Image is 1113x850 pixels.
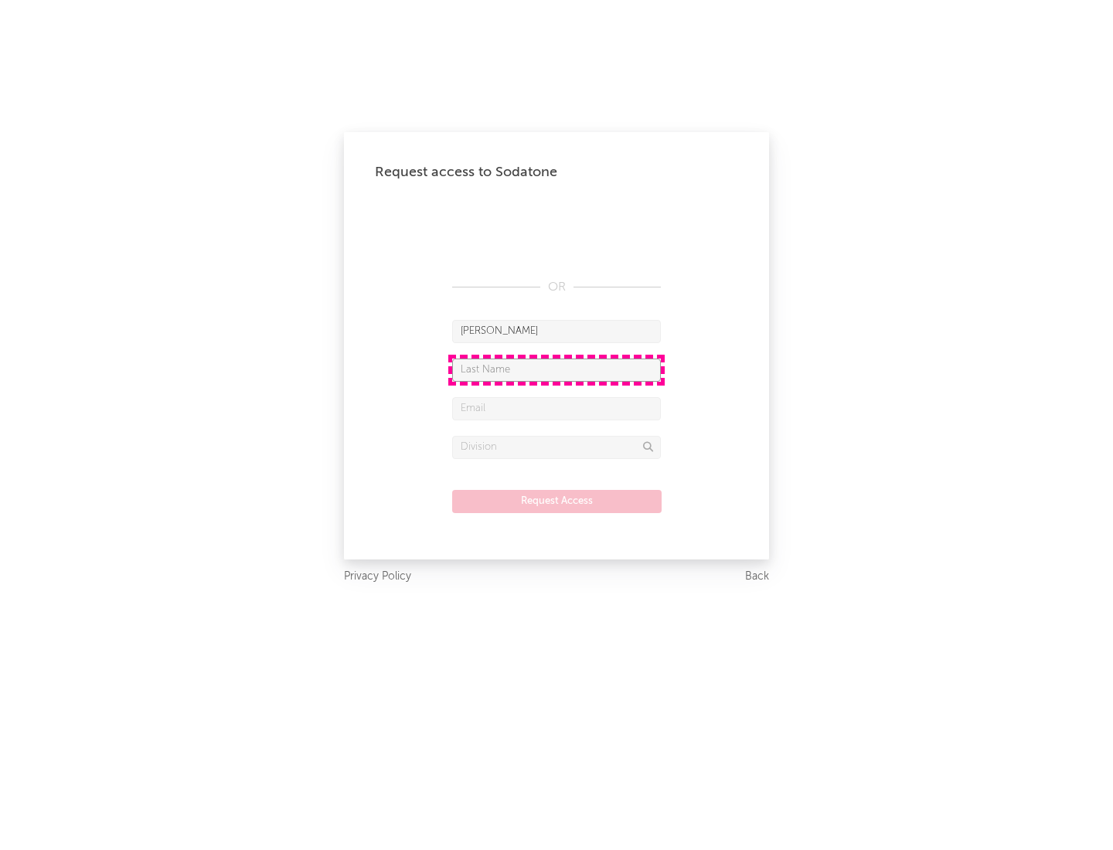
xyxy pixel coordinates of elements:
button: Request Access [452,490,662,513]
input: Division [452,436,661,459]
div: Request access to Sodatone [375,163,738,182]
a: Back [745,567,769,586]
input: First Name [452,320,661,343]
input: Email [452,397,661,420]
input: Last Name [452,359,661,382]
a: Privacy Policy [344,567,411,586]
div: OR [452,278,661,297]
